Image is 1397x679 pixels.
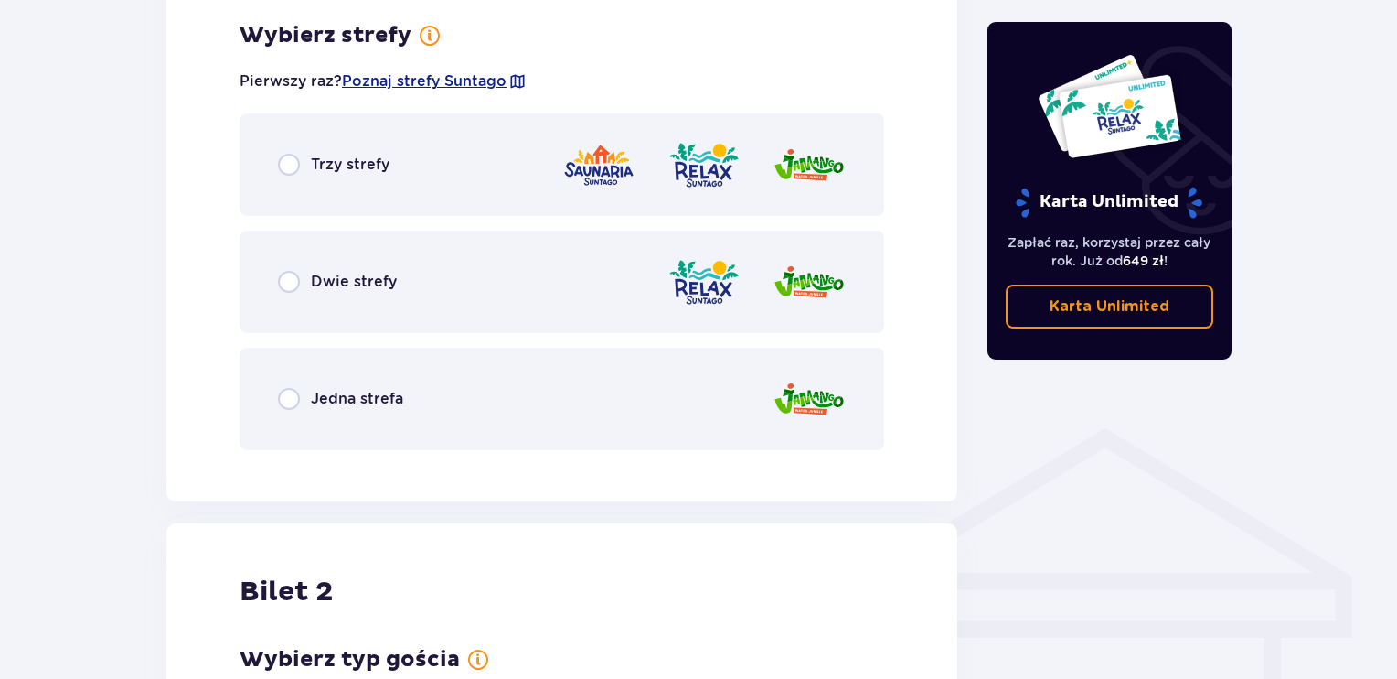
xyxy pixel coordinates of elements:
[240,22,411,49] h3: Wybierz strefy
[1050,296,1169,317] p: Karta Unlimited
[562,139,635,191] img: Saunaria
[311,389,403,409] span: Jedna strefa
[773,139,846,191] img: Jamango
[240,646,460,674] h3: Wybierz typ gościa
[311,272,397,292] span: Dwie strefy
[1123,253,1164,268] span: 649 zł
[773,256,846,308] img: Jamango
[311,155,389,175] span: Trzy strefy
[240,71,527,92] p: Pierwszy raz?
[1014,187,1204,219] p: Karta Unlimited
[342,71,507,92] a: Poznaj strefy Suntago
[240,575,333,609] h2: Bilet 2
[667,256,741,308] img: Relax
[667,139,741,191] img: Relax
[773,373,846,426] img: Jamango
[1037,53,1182,159] img: Dwie karty całoroczne do Suntago z napisem 'UNLIMITED RELAX', na białym tle z tropikalnymi liśćmi...
[1006,285,1214,329] a: Karta Unlimited
[1006,233,1214,270] p: Zapłać raz, korzystaj przez cały rok. Już od !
